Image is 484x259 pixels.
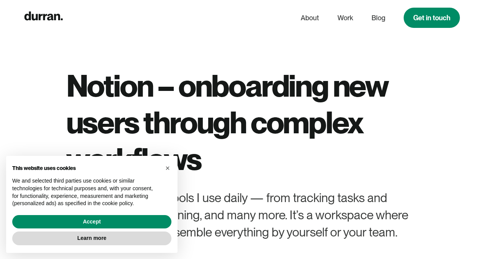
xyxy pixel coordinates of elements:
a: Blog [372,11,385,25]
a: Get in touch [404,8,460,28]
a: About [301,11,319,25]
button: Learn more [12,231,171,245]
h2: This website uses cookies [12,165,159,172]
button: Close this notice [161,162,174,174]
p: We and selected third parties use cookies or similar technologies for technical purposes and, wit... [12,177,159,207]
a: home [24,10,63,26]
button: Accept [12,215,171,229]
span: × [165,164,170,172]
h1: Notion – onboarding new users through complex workflows [66,67,418,177]
div: Notion is one of the tools I use daily — from tracking tasks and projects to CRM, planning, and m... [66,189,418,241]
a: Work [337,11,353,25]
